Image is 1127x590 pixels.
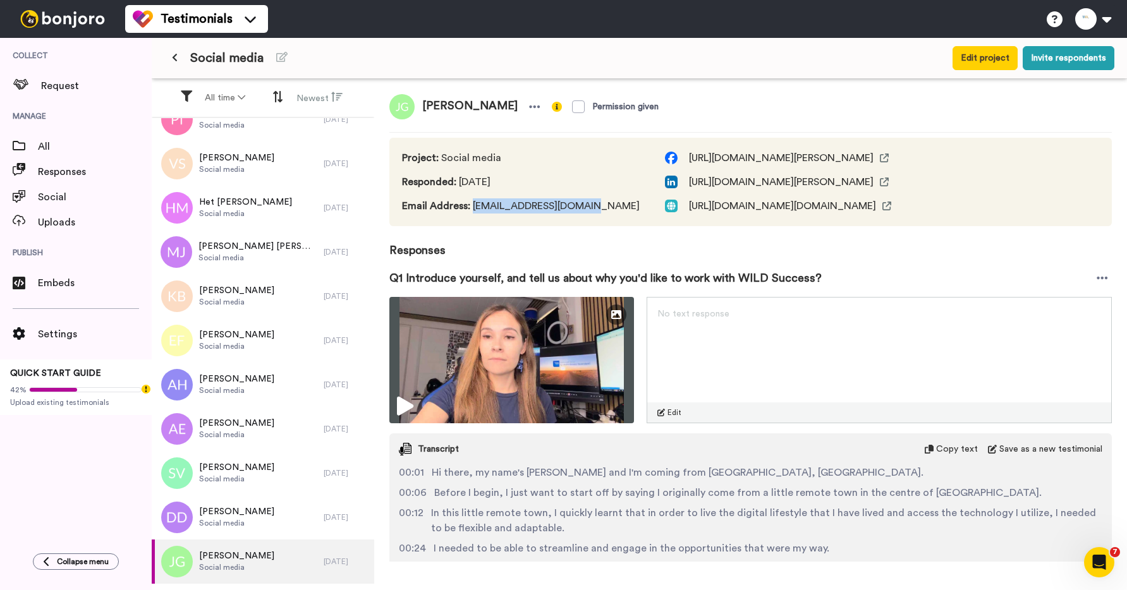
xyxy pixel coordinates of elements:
span: 00:01 [399,465,424,480]
span: Social media [199,562,274,572]
span: Social media [199,164,274,174]
span: 00:12 [399,505,423,536]
span: I needed to be able to streamline and engage in the opportunities that were my way. [434,541,829,556]
div: Tooltip anchor [140,383,152,395]
img: ae.png [161,413,193,445]
span: Uploads [38,215,152,230]
button: All time [197,87,253,109]
span: Edit [667,407,681,418]
img: hm.png [161,192,193,224]
img: info-yellow.svg [552,102,562,112]
div: [DATE] [324,557,368,567]
span: [PERSON_NAME] [415,94,525,119]
a: [PERSON_NAME]Social media[DATE] [152,363,374,407]
span: In this little remote town, I quickly learnt that in order to live the digital lifestyle that I h... [431,505,1102,536]
a: [PERSON_NAME]Social media[DATE] [152,141,374,186]
span: [PERSON_NAME] [199,284,274,297]
span: [URL][DOMAIN_NAME][DOMAIN_NAME] [689,198,876,214]
span: 42% [10,385,27,395]
img: dd.png [161,502,193,533]
span: QUICK START GUIDE [10,369,101,378]
span: [URL][DOMAIN_NAME][PERSON_NAME] [689,150,874,166]
span: [EMAIL_ADDRESS][DOMAIN_NAME] [402,198,640,214]
span: [PERSON_NAME] [199,328,274,341]
a: [PERSON_NAME]Social media[DATE] [152,274,374,318]
div: Permission given [592,100,659,113]
div: [DATE] [324,159,368,169]
span: No text response [657,310,729,318]
span: Social media [198,253,317,263]
img: bj-logo-header-white.svg [15,10,110,28]
span: Social media [199,208,292,219]
span: Upload existing testimonials [10,397,142,407]
span: Email Address : [402,201,470,211]
img: kb.png [161,280,193,312]
a: [PERSON_NAME]Social media[DATE] [152,318,374,363]
span: [PERSON_NAME] [199,373,274,385]
span: Collapse menu [57,557,109,567]
span: 00:24 [399,541,426,556]
div: [DATE] [324,291,368,301]
img: ah.png [161,369,193,400]
span: Testimonials [161,10,233,28]
span: Social media [402,150,640,166]
span: 00:06 [399,485,427,500]
img: facebook.svg [665,152,678,164]
img: jg.png [161,546,193,577]
div: [DATE] [324,247,368,257]
iframe: Intercom live chat [1084,547,1114,577]
span: Settings [38,327,152,342]
img: pi.png [161,104,193,135]
img: mj.png [161,236,192,268]
span: Social media [199,385,274,395]
div: [DATE] [324,380,368,390]
button: Newest [289,86,350,110]
span: [PERSON_NAME] [199,550,274,562]
span: Responded : [402,177,456,187]
img: tm-color.svg [133,9,153,29]
span: [PERSON_NAME] [199,461,274,474]
span: Transcript [418,443,459,455]
a: [PERSON_NAME] [PERSON_NAME]Social media[DATE] [152,230,374,274]
span: Embeds [38,275,152,291]
img: web.svg [665,200,678,212]
a: [PERSON_NAME]Social media[DATE] [152,97,374,141]
a: [PERSON_NAME]Social media[DATE] [152,539,374,584]
span: Hi there, my name's [PERSON_NAME] and I'm coming from [GEOGRAPHIC_DATA], [GEOGRAPHIC_DATA]. [432,465,923,480]
img: 8a017a11-c08b-47ad-ac6a-b2e40860a3e9-thumbnail_full-1758349390.jpg [389,297,634,423]
span: Social media [199,297,274,307]
div: [DATE] [324,203,368,213]
span: Save as a new testimonial [999,443,1102,455]
span: Social media [199,430,274,440]
span: Social media [199,120,274,130]
span: [PERSON_NAME] [PERSON_NAME] [198,240,317,253]
span: [PERSON_NAME] [199,417,274,430]
a: [PERSON_NAME]Social media[DATE] [152,495,374,539]
a: [PERSON_NAME]Social media[DATE] [152,407,374,451]
img: sv.png [161,457,193,489]
span: All [38,139,152,154]
img: jg.png [389,94,415,119]
a: Het [PERSON_NAME]Social media[DATE] [152,186,374,230]
span: [URL][DOMAIN_NAME][PERSON_NAME] [689,174,874,190]
span: 7 [1110,547,1120,557]
img: linked-in.png [665,176,678,188]
button: Edit project [953,46,1018,70]
div: [DATE] [324,335,368,346]
img: vs.png [161,148,193,179]
div: [DATE] [324,424,368,434]
button: Invite respondents [1023,46,1114,70]
span: Het [PERSON_NAME] [199,196,292,208]
span: Responses [38,164,152,179]
span: Copy text [936,443,978,455]
span: Social media [199,474,274,484]
span: Project : [402,153,439,163]
a: [PERSON_NAME]Social media[DATE] [152,451,374,495]
span: Social media [199,518,274,528]
span: [PERSON_NAME] [199,505,274,518]
span: Social media [190,49,264,67]
img: ef.png [161,325,193,356]
span: Q1 Introduce yourself, and tell us about why you'd like to work with WILD Success? [389,269,822,287]
span: Request [41,78,152,93]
